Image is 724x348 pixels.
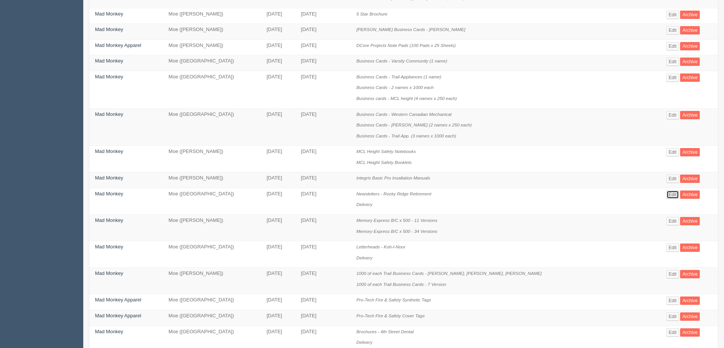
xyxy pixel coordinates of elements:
[666,11,679,19] a: Edit
[357,122,472,127] i: Business Cards - [PERSON_NAME] (2 names x 250 each)
[261,108,296,146] td: [DATE]
[163,172,261,188] td: Moe ([PERSON_NAME])
[357,244,405,249] i: Letterheads - Koh-I-Noor
[357,218,438,223] i: Memory Express B/C x 500 - 11 Versions
[95,175,123,181] a: Mad Monkey
[261,172,296,188] td: [DATE]
[295,241,351,268] td: [DATE]
[666,243,679,252] a: Edit
[295,108,351,146] td: [DATE]
[95,11,123,17] a: Mad Monkey
[261,24,296,40] td: [DATE]
[295,268,351,294] td: [DATE]
[680,190,700,199] a: Archive
[261,215,296,241] td: [DATE]
[680,42,700,50] a: Archive
[163,8,261,24] td: Moe ([PERSON_NAME])
[666,297,679,305] a: Edit
[163,268,261,294] td: Moe ([PERSON_NAME])
[666,26,679,34] a: Edit
[163,71,261,108] td: Moe ([GEOGRAPHIC_DATA])
[295,55,351,71] td: [DATE]
[261,71,296,108] td: [DATE]
[666,217,679,225] a: Edit
[295,8,351,24] td: [DATE]
[680,148,700,156] a: Archive
[261,294,296,310] td: [DATE]
[95,148,123,154] a: Mad Monkey
[357,340,372,345] i: Delivery
[357,74,441,79] i: Business Cards - Trail Appliances (1 name)
[357,27,466,32] i: [PERSON_NAME] Business Cards - [PERSON_NAME]
[357,85,434,90] i: Business Cards - 2 names x 1000 each
[666,175,679,183] a: Edit
[163,215,261,241] td: Moe ([PERSON_NAME])
[666,42,679,50] a: Edit
[666,73,679,82] a: Edit
[680,58,700,66] a: Archive
[357,11,388,16] i: 5 Star Brochure
[261,241,296,268] td: [DATE]
[95,313,141,318] a: Mad Monkey Apparel
[357,175,430,180] i: Integris Basic Pro Insallation Manuals
[295,172,351,188] td: [DATE]
[680,270,700,278] a: Archive
[666,312,679,321] a: Edit
[357,329,414,334] i: Brochures - 4th Street Dental
[163,24,261,40] td: Moe ([PERSON_NAME])
[357,160,412,165] i: MCL Height Safety Booklets
[357,191,431,196] i: Newsletters - Rocky Ridge Retirement
[680,26,700,34] a: Archive
[295,310,351,326] td: [DATE]
[163,294,261,310] td: Moe ([GEOGRAPHIC_DATA])
[95,58,123,64] a: Mad Monkey
[357,43,456,48] i: DCore Projects Note Pads (100 Pads x 25 Sheets)
[666,328,679,337] a: Edit
[261,146,296,172] td: [DATE]
[95,191,123,197] a: Mad Monkey
[680,297,700,305] a: Archive
[666,270,679,278] a: Edit
[680,11,700,19] a: Archive
[295,24,351,40] td: [DATE]
[163,55,261,71] td: Moe ([GEOGRAPHIC_DATA])
[666,148,679,156] a: Edit
[357,202,372,207] i: Delivery
[295,39,351,55] td: [DATE]
[357,271,542,276] i: 1000 of each Trail Business Cards - [PERSON_NAME], [PERSON_NAME], [PERSON_NAME]
[357,229,438,234] i: Memory Express B/C x 500 - 34 Versions
[95,27,123,32] a: Mad Monkey
[95,217,123,223] a: Mad Monkey
[357,255,372,260] i: Delivery
[163,146,261,172] td: Moe ([PERSON_NAME])
[295,188,351,214] td: [DATE]
[357,133,456,138] i: Business Cards - Trail App. (3 names x 1000 each)
[357,313,425,318] i: Pro-Tech Fire & Safety Cover Tags
[261,39,296,55] td: [DATE]
[163,39,261,55] td: Moe ([PERSON_NAME])
[261,310,296,326] td: [DATE]
[680,217,700,225] a: Archive
[163,188,261,214] td: Moe ([GEOGRAPHIC_DATA])
[680,328,700,337] a: Archive
[666,111,679,119] a: Edit
[163,310,261,326] td: Moe ([GEOGRAPHIC_DATA])
[295,294,351,310] td: [DATE]
[163,108,261,146] td: Moe ([GEOGRAPHIC_DATA])
[357,96,457,101] i: Business cards - MCL height (4 names x 250 each)
[357,282,446,287] i: 1000 of each Trail Business Cards - 7 Version
[357,297,431,302] i: Pro-Tech Fire & Safety Synthetic Tags
[95,297,141,303] a: Mad Monkey Apparel
[95,270,123,276] a: Mad Monkey
[680,243,700,252] a: Archive
[666,58,679,66] a: Edit
[295,71,351,108] td: [DATE]
[357,58,447,63] i: Business Cards - Varsity Community (1 name)
[95,244,123,250] a: Mad Monkey
[261,55,296,71] td: [DATE]
[95,111,123,117] a: Mad Monkey
[295,146,351,172] td: [DATE]
[666,190,679,199] a: Edit
[357,112,452,117] i: Business Cards - Western Canadian Mechanical
[95,42,141,48] a: Mad Monkey Apparel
